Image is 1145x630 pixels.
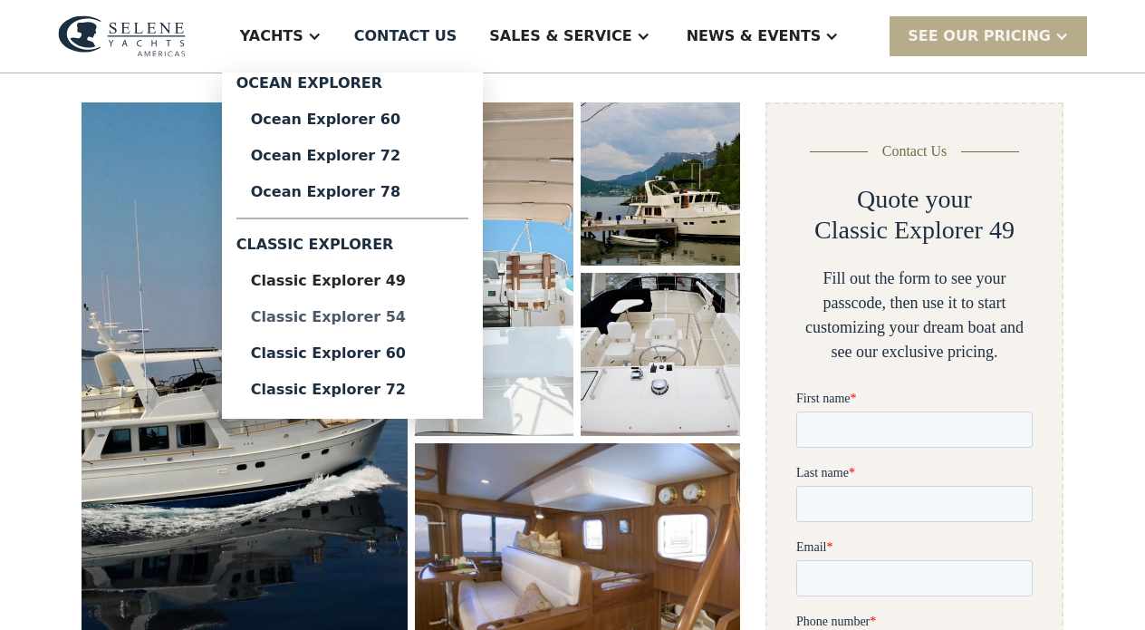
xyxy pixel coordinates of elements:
[890,16,1087,55] div: SEE Our Pricing
[251,149,454,163] div: Ocean Explorer 72
[796,267,1033,364] div: Fill out the form to see your passcode, then use it to start customizing your dream boat and see ...
[687,25,822,47] div: News & EVENTS
[581,273,740,436] img: 50 foot motor yacht
[354,25,457,47] div: Contact US
[581,102,740,266] a: open lightbox
[251,383,454,397] div: Classic Explorer 72
[240,25,303,47] div: Yachts
[581,273,740,436] a: open lightbox
[236,299,468,335] a: Classic Explorer 54
[236,263,468,299] a: Classic Explorer 49
[857,184,972,215] h2: Quote your
[251,310,454,325] div: Classic Explorer 54
[251,112,454,127] div: Ocean Explorer 60
[236,138,468,174] a: Ocean Explorer 72
[882,141,948,162] div: Contact Us
[581,102,740,266] img: 50 foot motor yacht
[251,346,454,361] div: Classic Explorer 60
[908,25,1051,47] div: SEE Our Pricing
[251,185,454,199] div: Ocean Explorer 78
[489,25,631,47] div: Sales & Service
[236,372,468,408] a: Classic Explorer 72
[236,102,468,138] a: Ocean Explorer 60
[236,174,468,210] a: Ocean Explorer 78
[814,215,1015,246] h2: Classic Explorer 49
[222,73,483,419] nav: Yachts
[415,102,574,436] a: open lightbox
[58,15,186,57] img: logo
[251,274,454,288] div: Classic Explorer 49
[236,227,468,263] div: Classic Explorer
[236,335,468,372] a: Classic Explorer 60
[236,73,468,102] div: Ocean Explorer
